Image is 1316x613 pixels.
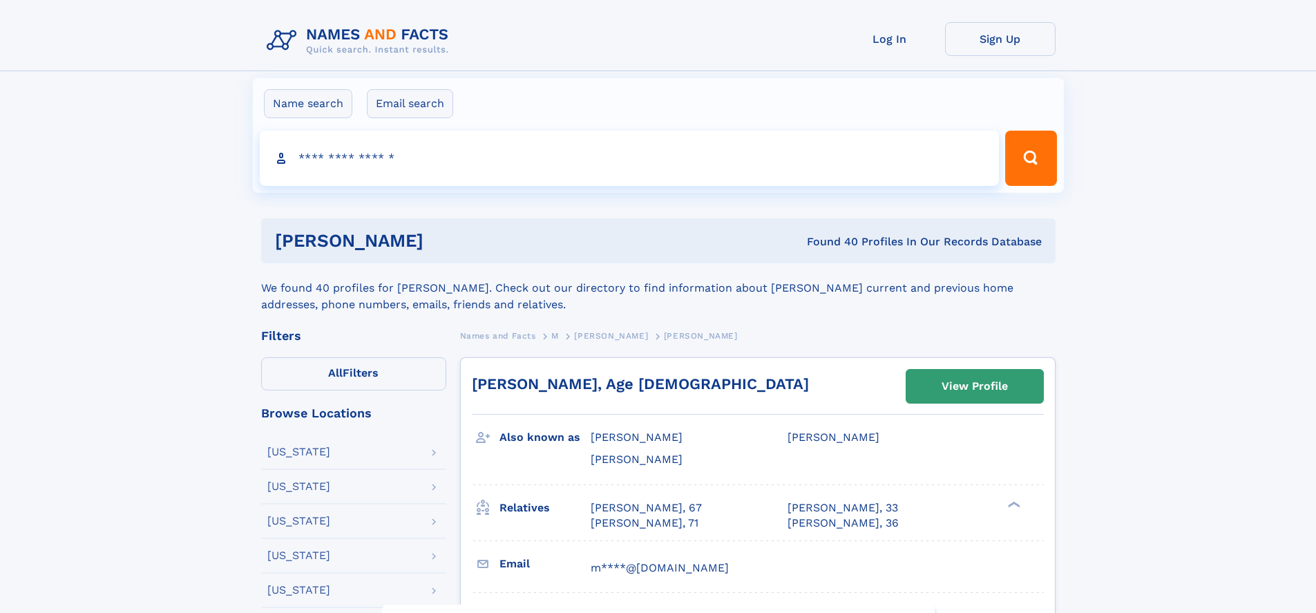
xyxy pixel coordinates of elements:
[1004,500,1021,509] div: ❯
[267,585,330,596] div: [US_STATE]
[267,550,330,561] div: [US_STATE]
[261,407,446,419] div: Browse Locations
[261,330,446,342] div: Filters
[551,327,559,344] a: M
[591,516,698,531] a: [PERSON_NAME], 71
[260,131,1000,186] input: search input
[267,481,330,492] div: [US_STATE]
[1005,131,1056,186] button: Search Button
[499,426,591,449] h3: Also known as
[591,500,702,516] a: [PERSON_NAME], 67
[267,446,330,458] div: [US_STATE]
[499,552,591,576] h3: Email
[788,500,898,516] a: [PERSON_NAME], 33
[264,89,352,118] label: Name search
[591,431,683,444] span: [PERSON_NAME]
[261,22,460,59] img: Logo Names and Facts
[275,232,616,249] h1: [PERSON_NAME]
[664,331,738,341] span: [PERSON_NAME]
[945,22,1056,56] a: Sign Up
[835,22,945,56] a: Log In
[499,496,591,520] h3: Relatives
[460,327,536,344] a: Names and Facts
[367,89,453,118] label: Email search
[261,263,1056,313] div: We found 40 profiles for [PERSON_NAME]. Check out our directory to find information about [PERSON...
[574,327,648,344] a: [PERSON_NAME]
[906,370,1043,403] a: View Profile
[267,516,330,527] div: [US_STATE]
[328,366,343,379] span: All
[551,331,559,341] span: M
[615,234,1042,249] div: Found 40 Profiles In Our Records Database
[574,331,648,341] span: [PERSON_NAME]
[591,453,683,466] span: [PERSON_NAME]
[472,375,809,393] a: [PERSON_NAME], Age [DEMOGRAPHIC_DATA]
[261,357,446,390] label: Filters
[788,431,879,444] span: [PERSON_NAME]
[788,516,899,531] a: [PERSON_NAME], 36
[942,370,1008,402] div: View Profile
